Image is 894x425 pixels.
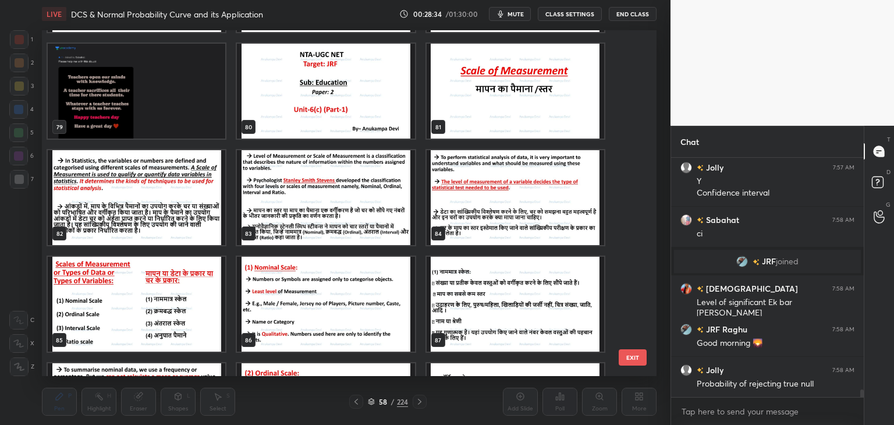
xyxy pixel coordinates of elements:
[397,396,408,407] div: 224
[832,285,854,292] div: 7:58 AM
[10,54,34,72] div: 2
[697,378,854,390] div: Probability of rejecting true null
[9,311,34,330] div: C
[697,165,704,171] img: no-rating-badge.077c3623.svg
[832,367,854,374] div: 7:58 AM
[736,256,748,267] img: d7e55998f6d341fc9d4b564aeae8980e.jpg
[680,364,692,376] img: default.png
[776,257,799,266] span: joined
[762,257,776,266] span: JRF
[697,367,704,374] img: no-rating-badge.077c3623.svg
[832,217,854,224] div: 7:58 AM
[887,135,891,144] p: T
[680,283,692,295] img: 2f570174400e4ba486af7a7a5eaf2fd4.jpg
[377,398,389,405] div: 58
[680,162,692,173] img: default.png
[10,170,34,189] div: 7
[9,147,34,165] div: 6
[704,214,739,226] h6: Sabahat
[697,217,704,224] img: no-rating-badge.077c3623.svg
[886,200,891,209] p: G
[9,334,34,353] div: X
[697,187,854,199] div: Confidence interval
[508,10,524,18] span: mute
[832,326,854,333] div: 7:58 AM
[609,7,657,21] button: End Class
[489,7,531,21] button: mute
[697,338,854,349] div: Good morning 🌄
[619,349,647,366] button: EXIT
[697,176,854,187] div: Y
[10,357,34,376] div: Z
[9,123,34,142] div: 5
[697,327,704,333] img: no-rating-badge.077c3623.svg
[697,228,854,240] div: ci
[704,323,747,335] h6: JRF Raghu
[538,7,602,21] button: CLASS SETTINGS
[42,7,66,21] div: LIVE
[71,9,263,20] h4: DCS & Normal Probability Curve and its Application
[704,282,798,295] h6: [DEMOGRAPHIC_DATA]
[10,77,34,95] div: 3
[671,158,864,398] div: grid
[704,161,723,173] h6: Jolly
[391,398,395,405] div: /
[10,30,33,49] div: 1
[833,164,854,171] div: 7:57 AM
[886,168,891,176] p: D
[704,364,723,376] h6: Jolly
[680,214,692,226] img: 44b92ca2b6a24fb9a3a2815c403d0e35.jpg
[753,259,760,265] img: no-rating-badge.077c3623.svg
[697,297,854,319] div: Level of significant Ek bar [PERSON_NAME]
[697,286,704,292] img: no-rating-badge.077c3623.svg
[671,126,708,157] p: Chat
[9,100,34,119] div: 4
[42,30,636,376] div: grid
[680,324,692,335] img: d7e55998f6d341fc9d4b564aeae8980e.jpg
